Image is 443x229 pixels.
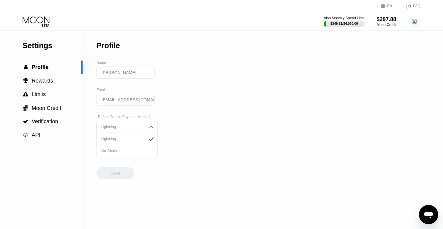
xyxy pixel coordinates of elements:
span:  [23,105,28,111]
div: Default Bitcoin Payment Method [96,115,158,119]
div:  [23,64,29,70]
div: Profile [96,41,120,50]
div: EN [381,3,399,9]
span:  [24,64,28,70]
div: $297.88Moon Credit [377,16,396,27]
div: Email [96,88,158,92]
div: Visa Monthly Spend Limit$349.31/$4,000.00 [324,16,364,27]
div:  [23,78,29,83]
div: FAQ [399,3,420,9]
div:  [23,105,29,111]
div: Name [96,61,158,65]
span: Verification [32,118,58,124]
div: On-Chain [100,149,154,153]
div: Visa Monthly Spend Limit [324,16,364,20]
span: API [32,132,40,138]
span: Profile [32,64,49,70]
span: Limits [32,91,46,97]
div:  [23,92,29,97]
div: Settings [23,41,83,50]
span:  [23,78,28,83]
div: $349.31 / $4,000.00 [330,22,358,25]
span: Moon Credit [32,105,61,111]
div: Lightning [100,137,145,141]
iframe: Button to launch messaging window, conversation in progress [419,205,438,224]
div: Moon Credit [377,23,396,27]
div: EN [387,4,392,8]
div: FAQ [413,4,420,8]
div: Lightning [100,125,145,129]
div:  [23,119,29,124]
span:  [23,132,29,138]
span:  [23,119,28,124]
span:  [23,92,28,97]
div: $297.88 [377,16,396,23]
span: Rewards [32,78,53,84]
